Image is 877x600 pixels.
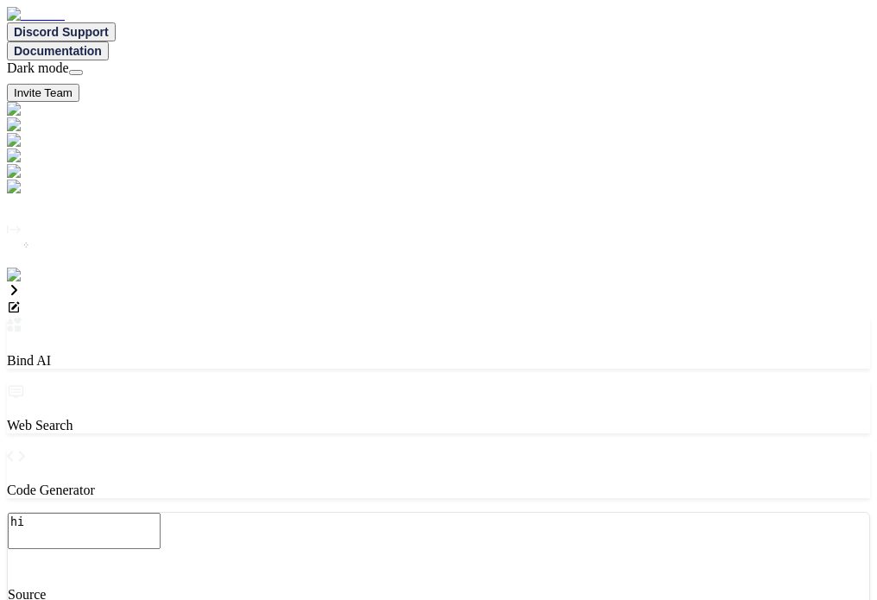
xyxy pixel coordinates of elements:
p: Web Search [7,418,870,433]
span: Discord Support [14,25,109,39]
p: Bind AI [7,353,870,369]
img: cloudideIcon [7,180,93,195]
span: Dark mode [7,60,69,75]
img: premium [7,164,71,180]
button: Discord Support [7,22,116,41]
button: Invite Team [7,84,79,102]
p: Code Generator [7,483,870,498]
img: githubDark [7,148,84,164]
img: Bind AI [7,7,65,22]
img: darkChat [7,102,72,117]
textarea: hi [8,513,161,549]
img: darkAi-studio [7,117,98,133]
span: Documentation [14,44,102,58]
img: settings [7,268,63,283]
button: Documentation [7,41,109,60]
img: darkChat [7,133,72,148]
